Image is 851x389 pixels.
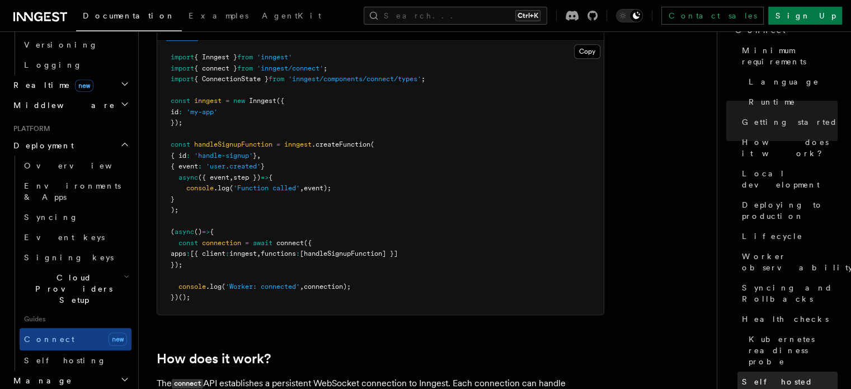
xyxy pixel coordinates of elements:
[171,140,190,148] span: const
[9,75,131,95] button: Realtimenew
[20,247,131,268] a: Signing keys
[20,227,131,247] a: Event keys
[229,174,233,181] span: ,
[300,250,398,257] span: [handleSignupFunction] }]
[171,228,175,236] span: (
[257,152,261,160] span: ,
[749,96,796,107] span: Runtime
[20,207,131,227] a: Syncing
[737,226,838,246] a: Lifecycle
[737,246,838,278] a: Worker observability
[194,97,222,105] span: inngest
[737,195,838,226] a: Deploying to production
[24,161,139,170] span: Overview
[190,250,225,257] span: [{ client
[171,152,186,160] span: { id
[178,239,198,247] span: const
[257,250,261,257] span: ,
[304,184,331,192] span: event);
[178,108,182,116] span: :
[749,76,819,87] span: Language
[172,379,203,388] code: connect
[768,7,842,25] a: Sign Up
[214,184,229,192] span: .log
[233,97,245,105] span: new
[744,72,838,92] a: Language
[749,334,838,367] span: Kubernetes readiness probe
[225,283,300,290] span: 'Worker: connected'
[9,100,115,111] span: Middleware
[20,350,131,371] a: Self hosting
[300,283,304,290] span: ,
[24,253,114,262] span: Signing keys
[202,228,210,236] span: =>
[225,97,229,105] span: =
[245,239,249,247] span: =
[744,329,838,372] a: Kubernetes readiness probe
[24,335,74,344] span: Connect
[222,283,225,290] span: (
[75,79,93,92] span: new
[198,174,229,181] span: ({ event
[9,79,93,91] span: Realtime
[178,174,198,181] span: async
[206,162,261,170] span: 'user.created'
[574,44,600,59] button: Copy
[194,64,237,72] span: { connect }
[742,116,838,128] span: Getting started
[304,283,351,290] span: connection);
[737,132,838,163] a: How does it work?
[253,239,272,247] span: await
[233,184,300,192] span: 'Function called'
[269,174,272,181] span: {
[742,313,829,325] span: Health checks
[737,278,838,309] a: Syncing and Rollbacks
[20,272,124,306] span: Cloud Providers Setup
[171,108,178,116] span: id
[24,356,106,365] span: Self hosting
[194,152,253,160] span: 'handle-signup'
[737,40,838,72] a: Minimum requirements
[737,309,838,329] a: Health checks
[202,239,241,247] span: connection
[276,140,280,148] span: =
[20,328,131,350] a: Connectnew
[262,11,321,20] span: AgentKit
[742,199,838,222] span: Deploying to production
[742,231,803,242] span: Lifecycle
[229,250,257,257] span: inngest
[186,184,214,192] span: console
[237,53,253,61] span: from
[171,293,190,301] span: })();
[257,53,292,61] span: 'inngest'
[276,97,284,105] span: ({
[20,55,131,75] a: Logging
[300,184,304,192] span: ,
[194,75,269,83] span: { ConnectionState }
[171,195,175,203] span: }
[253,152,257,160] span: }
[20,310,131,328] span: Guides
[20,268,131,310] button: Cloud Providers Setup
[171,64,194,72] span: import
[171,97,190,105] span: const
[284,140,312,148] span: inngest
[194,140,272,148] span: handleSignupFunction
[304,239,312,247] span: ({
[76,3,182,31] a: Documentation
[171,75,194,83] span: import
[178,283,206,290] span: console
[186,152,190,160] span: :
[24,40,98,49] span: Versioning
[24,233,105,242] span: Event keys
[616,9,643,22] button: Toggle dark mode
[20,156,131,176] a: Overview
[737,163,838,195] a: Local development
[9,140,74,151] span: Deployment
[175,228,194,236] span: async
[515,10,540,21] kbd: Ctrl+K
[24,213,78,222] span: Syncing
[364,7,547,25] button: Search...Ctrl+K
[171,119,182,126] span: });
[9,135,131,156] button: Deployment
